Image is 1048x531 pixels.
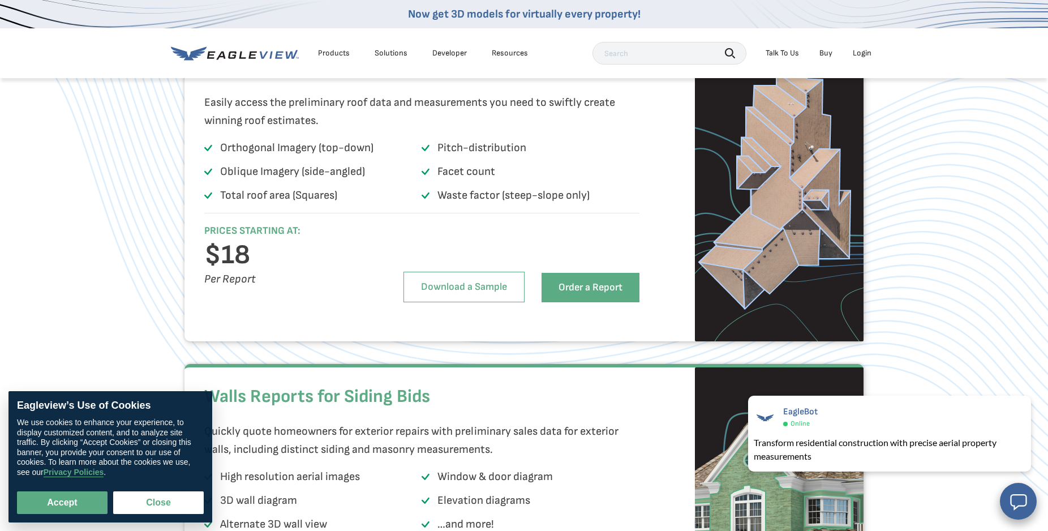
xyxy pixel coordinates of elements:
[318,48,350,58] div: Products
[754,406,776,429] img: EagleBot
[432,48,467,58] a: Developer
[44,468,104,477] a: Privacy Policies
[17,418,204,477] div: We use cookies to enhance your experience, to display customized content, and to analyze site tra...
[437,139,526,157] p: Pitch-distribution
[220,468,360,486] p: High resolution aerial images
[853,48,871,58] div: Login
[403,272,525,302] a: Download a Sample
[766,48,799,58] div: Talk To Us
[17,400,204,412] div: Eagleview’s Use of Cookies
[437,491,530,509] p: Elevation diagrams
[437,186,590,204] p: Waste factor (steep-slope only)
[204,93,633,130] p: Easily access the preliminary roof data and measurements you need to swiftly create winning roof ...
[437,468,553,486] p: Window & door diagram
[220,186,337,204] p: Total roof area (Squares)
[204,422,633,459] p: Quickly quote homeowners for exterior repairs with preliminary sales data for exterior walls, inc...
[819,48,832,58] a: Buy
[791,419,810,428] span: Online
[492,48,528,58] div: Resources
[220,491,297,509] p: 3D wall diagram
[1000,483,1037,520] button: Open chat window
[437,162,495,181] p: Facet count
[113,491,204,514] button: Close
[17,491,108,514] button: Accept
[783,406,818,417] span: EagleBot
[375,48,407,58] div: Solutions
[592,42,746,65] input: Search
[542,273,639,302] a: Order a Report
[220,162,365,181] p: Oblique Imagery (side-angled)
[754,436,1025,463] div: Transform residential construction with precise aerial property measurements
[204,225,367,238] h6: PRICES STARTING AT:
[204,272,256,286] i: Per Report
[204,380,639,414] h2: Walls Reports for Siding Bids
[204,246,367,264] h3: $18
[220,139,373,157] p: Orthogonal Imagery (top-down)
[408,7,641,21] a: Now get 3D models for virtually every property!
